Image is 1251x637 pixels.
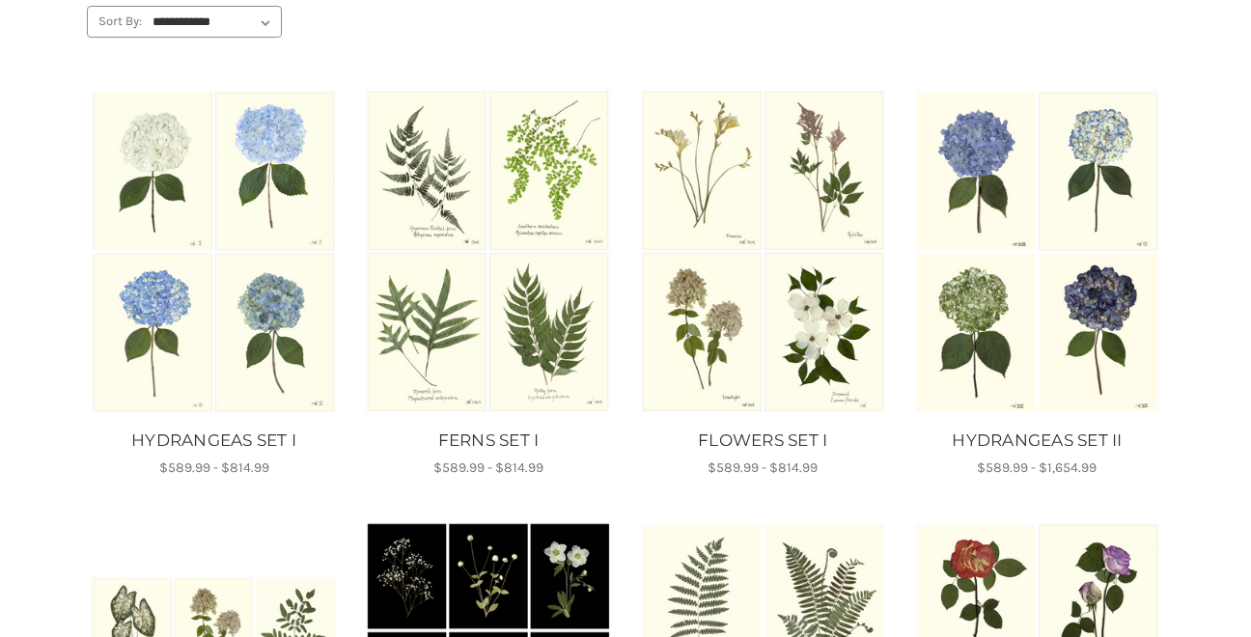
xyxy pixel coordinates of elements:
[159,459,269,476] span: $589.99 - $814.99
[90,88,338,415] a: HYDRANGEAS SET I, Price range from $589.99 to $814.99
[913,88,1161,415] a: HYDRANGEAS SET II, Price range from $589.99 to $1,654.99
[88,7,142,36] label: Sort By:
[90,89,338,415] img: Unframed
[977,459,1097,476] span: $589.99 - $1,654.99
[639,88,887,415] a: FLOWERS SET I, Price range from $589.99 to $814.99
[364,88,612,415] img: Unframed
[913,89,1161,415] img: Unframed
[361,429,615,454] a: FERNS SET I, Price range from $589.99 to $814.99
[708,459,818,476] span: $589.99 - $814.99
[364,88,612,415] a: FERNS SET I, Price range from $589.99 to $814.99
[87,429,341,454] a: HYDRANGEAS SET I, Price range from $589.99 to $814.99
[639,88,887,415] img: Unframed
[636,429,890,454] a: FLOWERS SET I, Price range from $589.99 to $814.99
[433,459,543,476] span: $589.99 - $814.99
[910,429,1164,454] a: HYDRANGEAS SET II, Price range from $589.99 to $1,654.99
